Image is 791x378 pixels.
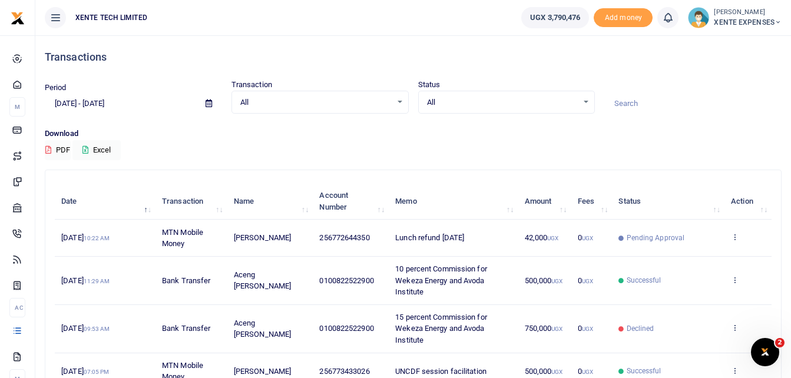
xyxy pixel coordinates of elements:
small: UGX [551,278,562,284]
span: UGX 3,790,476 [530,12,580,24]
label: Status [418,79,441,91]
span: [PERSON_NAME] [234,367,291,376]
small: UGX [551,326,562,332]
span: Add money [594,8,653,28]
h4: Transactions [45,51,782,64]
span: 500,000 [525,276,563,285]
span: 10 percent Commission for Wekeza Energy and Avoda Institute [395,264,487,296]
span: 0 [578,276,593,285]
span: 15 percent Commission for Wekeza Energy and Avoda Institute [395,313,487,344]
span: XENTE TECH LIMITED [71,12,152,23]
input: Search [604,94,782,114]
button: PDF [45,140,71,160]
span: 0100822522900 [319,276,373,285]
iframe: Intercom live chat [751,338,779,366]
span: 42,000 [525,233,559,242]
th: Amount: activate to sort column ascending [518,183,571,220]
th: Memo: activate to sort column ascending [389,183,518,220]
span: Lunch refund [DATE] [395,233,464,242]
small: 09:53 AM [84,326,110,332]
span: [DATE] [61,276,110,285]
th: Date: activate to sort column descending [55,183,155,220]
span: [DATE] [61,367,109,376]
a: Add money [594,12,653,21]
span: Aceng [PERSON_NAME] [234,319,291,339]
span: 750,000 [525,324,563,333]
span: [DATE] [61,233,110,242]
span: 256772644350 [319,233,369,242]
th: Fees: activate to sort column ascending [571,183,612,220]
label: Transaction [231,79,272,91]
small: UGX [582,326,593,332]
th: Name: activate to sort column ascending [227,183,313,220]
span: 0 [578,367,593,376]
span: Aceng [PERSON_NAME] [234,270,291,291]
small: 10:22 AM [84,235,110,241]
button: Excel [72,140,121,160]
span: Declined [627,323,654,334]
li: Toup your wallet [594,8,653,28]
span: Pending Approval [627,233,685,243]
small: 07:05 PM [84,369,110,375]
th: Account Number: activate to sort column ascending [313,183,389,220]
a: UGX 3,790,476 [521,7,589,28]
span: 500,000 [525,367,563,376]
p: Download [45,128,782,140]
small: UGX [582,369,593,375]
label: Period [45,82,67,94]
th: Status: activate to sort column ascending [612,183,724,220]
li: Ac [9,298,25,317]
small: 11:29 AM [84,278,110,284]
span: 0 [578,233,593,242]
a: logo-small logo-large logo-large [11,13,25,22]
small: UGX [551,369,562,375]
span: XENTE EXPENSES [714,17,782,28]
span: [PERSON_NAME] [234,233,291,242]
a: profile-user [PERSON_NAME] XENTE EXPENSES [688,7,782,28]
input: select period [45,94,196,114]
small: UGX [582,278,593,284]
span: MTN Mobile Money [162,228,203,248]
small: [PERSON_NAME] [714,8,782,18]
span: 0100822522900 [319,324,373,333]
th: Transaction: activate to sort column ascending [155,183,227,220]
small: UGX [582,235,593,241]
span: Bank Transfer [162,324,210,333]
span: [DATE] [61,324,110,333]
img: logo-small [11,11,25,25]
span: Successful [627,275,661,286]
small: UGX [547,235,558,241]
span: 0 [578,324,593,333]
img: profile-user [688,7,709,28]
span: All [240,97,392,108]
li: M [9,97,25,117]
th: Action: activate to sort column ascending [724,183,772,220]
span: Successful [627,366,661,376]
li: Wallet ballance [517,7,594,28]
span: All [427,97,578,108]
span: Bank Transfer [162,276,210,285]
span: 2 [775,338,785,347]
